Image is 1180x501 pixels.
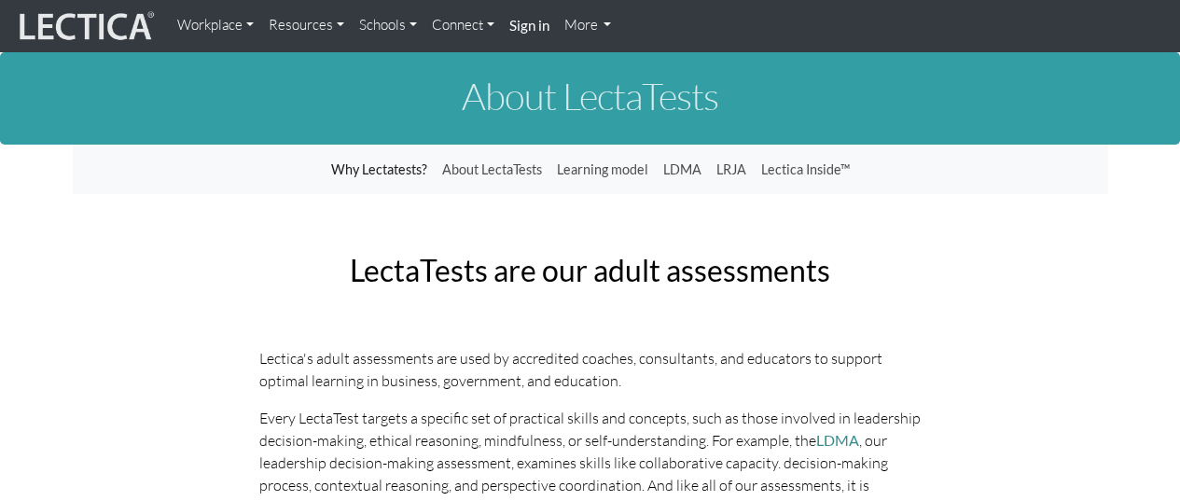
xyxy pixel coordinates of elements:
a: About LectaTests [435,152,549,188]
a: LDMA [816,431,859,449]
a: LDMA [656,152,709,188]
img: lecticalive [15,8,155,44]
a: Learning model [549,152,656,188]
h1: About LectaTests [73,76,1108,117]
a: Connect [424,7,502,44]
a: Lectica Inside™ [754,152,857,188]
a: Sign in [502,7,557,45]
a: Workplace [170,7,261,44]
a: More [557,7,619,44]
a: LRJA [709,152,754,188]
h2: LectaTests are our adult assessments [259,254,922,286]
strong: Sign in [509,17,549,34]
p: Lectica's adult assessments are used by accredited coaches, consultants, and educators to support... [259,347,922,392]
a: Resources [261,7,352,44]
a: Schools [352,7,424,44]
a: Why Lectatests? [324,152,435,188]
